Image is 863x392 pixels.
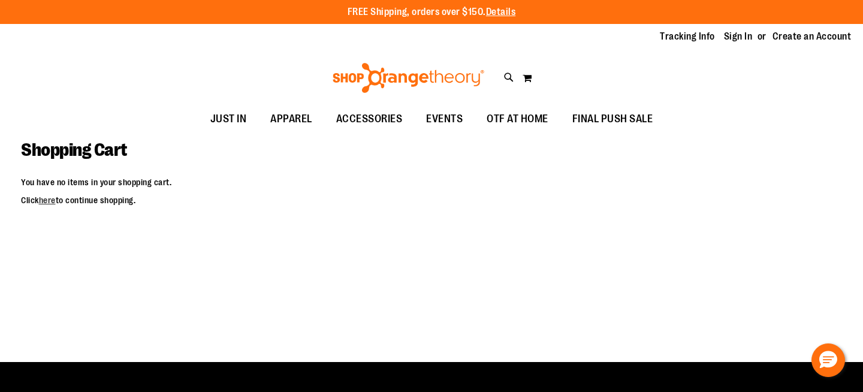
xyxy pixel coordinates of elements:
[331,63,486,93] img: Shop Orangetheory
[21,176,842,188] p: You have no items in your shopping cart.
[426,105,463,132] span: EVENTS
[724,30,753,43] a: Sign In
[348,5,516,19] p: FREE Shipping, orders over $150.
[560,105,665,133] a: FINAL PUSH SALE
[39,195,56,205] a: here
[198,105,259,133] a: JUST IN
[21,140,127,160] span: Shopping Cart
[572,105,653,132] span: FINAL PUSH SALE
[414,105,475,133] a: EVENTS
[270,105,312,132] span: APPAREL
[21,194,842,206] p: Click to continue shopping.
[475,105,560,133] a: OTF AT HOME
[487,105,548,132] span: OTF AT HOME
[258,105,324,133] a: APPAREL
[336,105,403,132] span: ACCESSORIES
[210,105,247,132] span: JUST IN
[773,30,852,43] a: Create an Account
[811,343,845,377] button: Hello, have a question? Let’s chat.
[660,30,715,43] a: Tracking Info
[324,105,415,133] a: ACCESSORIES
[486,7,516,17] a: Details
